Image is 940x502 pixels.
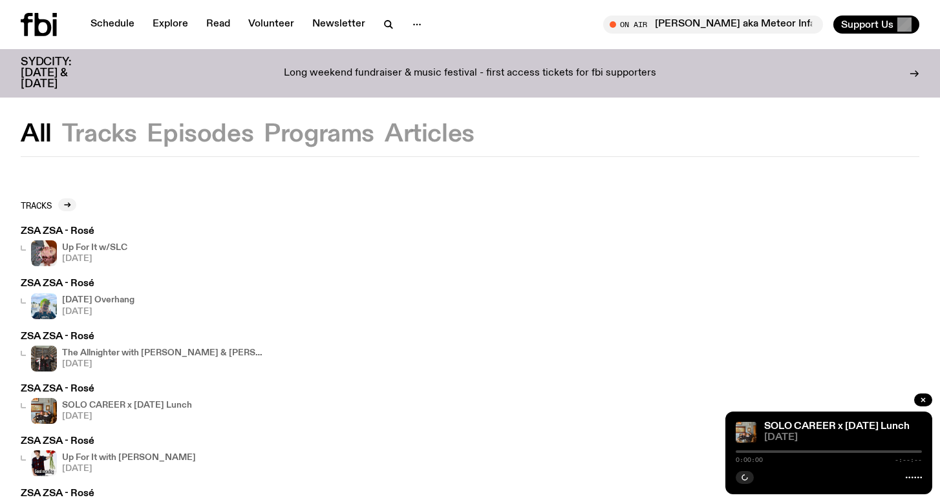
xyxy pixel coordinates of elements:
h3: ZSA ZSA - Rosé [21,489,269,499]
p: Long weekend fundraiser & music festival - first access tickets for fbi supporters [284,68,656,79]
h4: The Allnighter with [PERSON_NAME] & [PERSON_NAME] [62,349,269,357]
button: All [21,123,52,146]
h3: ZSA ZSA - Rosé [21,437,196,446]
img: solo career 4 slc [31,398,57,424]
a: ZSA ZSA - Rosé[DATE] Overhang[DATE] [21,279,134,319]
span: [DATE] [62,465,196,473]
span: 0:00:00 [736,457,763,463]
span: [DATE] [62,255,127,263]
span: [DATE] [62,308,134,316]
h3: SYDCITY: [DATE] & [DATE] [21,57,103,90]
h3: ZSA ZSA - Rosé [21,279,134,289]
a: Newsletter [304,16,373,34]
a: ZSA ZSA - RoséUp For It with [PERSON_NAME][DATE] [21,437,196,476]
button: Tracks [62,123,137,146]
span: -:--:-- [895,457,922,463]
span: Support Us [841,19,893,30]
a: Tracks [21,198,76,211]
button: Support Us [833,16,919,34]
span: [DATE] [62,360,269,368]
a: Read [198,16,238,34]
span: [DATE] [764,433,922,443]
h3: ZSA ZSA - Rosé [21,227,127,236]
h2: Tracks [21,200,52,210]
a: ZSA ZSA - RoséUp For It w/SLC[DATE] [21,227,127,266]
button: Episodes [147,123,253,146]
h3: ZSA ZSA - Rosé [21,332,269,342]
button: On Air[PERSON_NAME] aka Meteor Infant - Out of the Box [603,16,823,34]
a: Explore [145,16,196,34]
h4: [DATE] Overhang [62,296,134,304]
span: [DATE] [62,412,192,421]
button: Articles [385,123,475,146]
h4: Up For It with [PERSON_NAME] [62,454,196,462]
h4: Up For It w/SLC [62,244,127,252]
h4: SOLO CAREER x [DATE] Lunch [62,401,192,410]
a: SOLO CAREER x [DATE] Lunch [764,421,910,432]
a: Volunteer [240,16,302,34]
h3: ZSA ZSA - Rosé [21,384,192,394]
img: solo career 4 slc [736,422,756,443]
a: ZSA ZSA - RoséThe Allnighter with [PERSON_NAME] & [PERSON_NAME][DATE] [21,332,269,371]
a: Schedule [83,16,142,34]
button: Programs [264,123,374,146]
a: ZSA ZSA - Rosésolo career 4 slcSOLO CAREER x [DATE] Lunch[DATE] [21,384,192,424]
